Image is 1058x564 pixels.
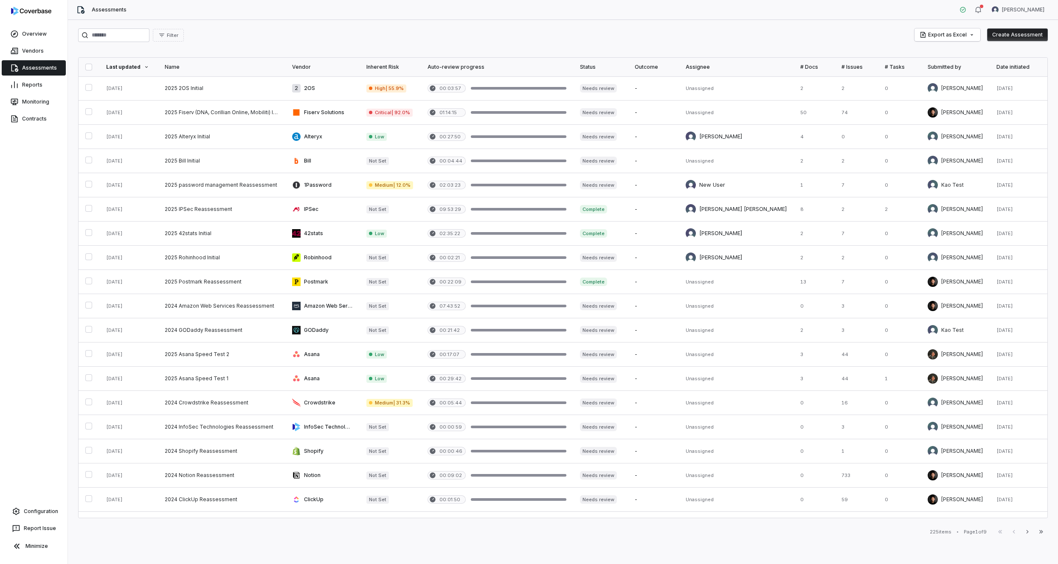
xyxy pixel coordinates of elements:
div: 225 items [930,529,951,535]
div: # Docs [800,64,828,70]
span: [PERSON_NAME] [1002,6,1044,13]
img: Zi Chong Kao avatar [928,398,938,408]
div: # Tasks [885,64,914,70]
td: - [628,125,679,149]
img: Clarence Chio avatar [928,277,938,287]
td: - [628,367,679,391]
div: Status [580,64,621,70]
img: Zi Chong Kao avatar [928,422,938,432]
img: Jen Hsin avatar [928,349,938,359]
div: Auto-review progress [428,64,566,70]
a: Contracts [2,111,66,126]
td: - [628,149,679,173]
button: Export as Excel [914,28,980,41]
td: - [628,101,679,125]
img: Zi Chong Kao avatar [928,204,938,214]
button: Amanda Pettenati avatar[PERSON_NAME] [987,3,1050,16]
a: Assessments [2,60,66,76]
div: Assignee [686,64,787,70]
td: - [628,512,679,536]
td: - [628,197,679,222]
td: - [628,391,679,415]
img: Amanda Pettenati avatar [686,228,696,239]
td: - [628,342,679,367]
td: - [628,222,679,246]
td: - [628,463,679,488]
div: Vendor [292,64,353,70]
td: - [628,270,679,294]
img: Jen Hsin avatar [928,373,938,384]
img: Kao Test avatar [928,180,938,190]
td: - [628,488,679,512]
img: Clarence Chio avatar [928,470,938,480]
a: Monitoring [2,94,66,109]
img: Clarence Chio avatar [928,301,938,311]
td: - [628,76,679,101]
img: Lili Jiang avatar [928,83,938,93]
button: Report Issue [3,521,64,536]
img: Zi Chong Kao avatar [928,132,938,142]
div: Last updated [106,64,151,70]
td: - [628,246,679,270]
a: Configuration [3,504,64,519]
img: Lili Jiang avatar [928,253,938,263]
img: Zi Chong Kao avatar [928,446,938,456]
img: Zi Chong Kao avatar [928,228,938,239]
img: Amanda Pettenati avatar [992,6,999,13]
span: Filter [167,32,178,39]
td: - [628,173,679,197]
img: Amanda Pettenati avatar [686,132,696,142]
button: Create Assessment [987,28,1048,41]
a: Reports [2,77,66,93]
div: Outcome [635,64,672,70]
img: Kuria Nganga avatar [686,204,696,214]
img: logo-D7KZi-bG.svg [11,7,51,15]
div: Date initiated [996,64,1041,70]
div: Page 1 of 9 [964,529,987,535]
img: New User avatar [686,180,696,190]
img: Clarence Chio avatar [928,494,938,505]
td: - [628,415,679,439]
td: - [628,318,679,342]
a: Overview [2,26,66,42]
div: Submitted by [928,64,983,70]
button: Minimize [3,538,64,555]
td: - [628,294,679,318]
img: Lili Jiang avatar [928,156,938,166]
td: - [628,439,679,463]
div: # Issues [841,64,872,70]
img: Kao Test avatar [928,325,938,335]
span: Assessments [92,6,127,13]
button: Filter [153,29,184,42]
div: Inherent Risk [366,64,414,70]
div: • [957,529,959,535]
img: Lili Jiang avatar [686,253,696,263]
img: Clarence Chio avatar [928,107,938,118]
a: Vendors [2,43,66,59]
div: Name [165,64,279,70]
